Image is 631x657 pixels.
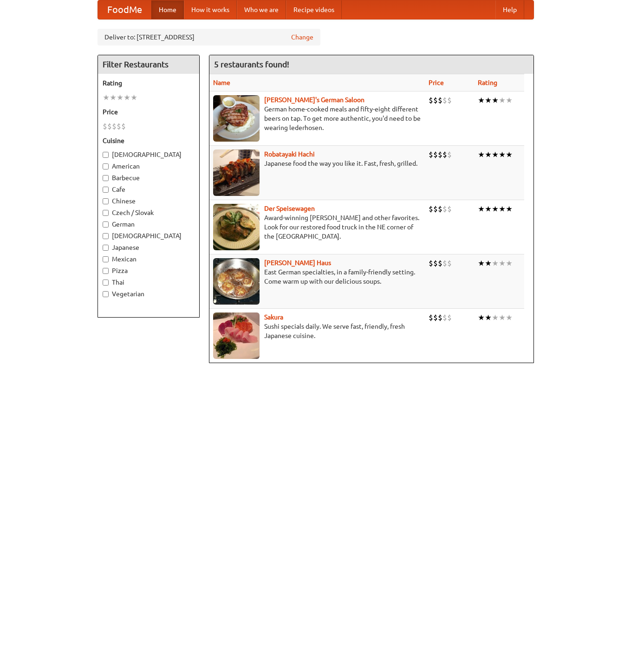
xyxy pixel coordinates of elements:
[506,258,513,268] li: ★
[442,95,447,105] li: $
[213,150,260,196] img: robatayaki.jpg
[264,150,315,158] a: Robatayaki Hachi
[103,187,109,193] input: Cafe
[506,150,513,160] li: ★
[442,204,447,214] li: $
[478,150,485,160] li: ★
[213,213,421,241] p: Award-winning [PERSON_NAME] and other favorites. Look for our restored food truck in the NE corne...
[264,313,283,321] a: Sakura
[213,258,260,305] img: kohlhaus.jpg
[103,256,109,262] input: Mexican
[213,95,260,142] img: esthers.jpg
[98,29,320,46] div: Deliver to: [STREET_ADDRESS]
[103,163,109,169] input: American
[130,92,137,103] li: ★
[103,280,109,286] input: Thai
[151,0,184,19] a: Home
[124,92,130,103] li: ★
[213,204,260,250] img: speisewagen.jpg
[213,312,260,359] img: sakura.jpg
[291,33,313,42] a: Change
[103,78,195,88] h5: Rating
[433,150,438,160] li: $
[485,150,492,160] li: ★
[103,162,195,171] label: American
[495,0,524,19] a: Help
[103,208,195,217] label: Czech / Slovak
[103,196,195,206] label: Chinese
[438,150,442,160] li: $
[447,150,452,160] li: $
[433,95,438,105] li: $
[499,150,506,160] li: ★
[214,60,289,69] ng-pluralize: 5 restaurants found!
[98,55,199,74] h4: Filter Restaurants
[438,204,442,214] li: $
[429,312,433,323] li: $
[103,173,195,182] label: Barbecue
[213,104,421,132] p: German home-cooked meals and fifty-eight different beers on tap. To get more authentic, you'd nee...
[103,198,109,204] input: Chinese
[103,136,195,145] h5: Cuisine
[98,0,151,19] a: FoodMe
[103,210,109,216] input: Czech / Slovak
[103,220,195,229] label: German
[499,95,506,105] li: ★
[492,258,499,268] li: ★
[506,312,513,323] li: ★
[429,150,433,160] li: $
[103,150,195,159] label: [DEMOGRAPHIC_DATA]
[103,254,195,264] label: Mexican
[103,266,195,275] label: Pizza
[478,204,485,214] li: ★
[286,0,342,19] a: Recipe videos
[447,312,452,323] li: $
[433,258,438,268] li: $
[506,95,513,105] li: ★
[264,259,331,267] a: [PERSON_NAME] Haus
[103,92,110,103] li: ★
[184,0,237,19] a: How it works
[112,121,117,131] li: $
[438,95,442,105] li: $
[506,204,513,214] li: ★
[478,79,497,86] a: Rating
[103,268,109,274] input: Pizza
[103,175,109,181] input: Barbecue
[110,92,117,103] li: ★
[103,152,109,158] input: [DEMOGRAPHIC_DATA]
[442,258,447,268] li: $
[264,205,315,212] a: Der Speisewagen
[213,267,421,286] p: East German specialties, in a family-friendly setting. Come warm up with our delicious soups.
[433,312,438,323] li: $
[429,95,433,105] li: $
[478,95,485,105] li: ★
[103,289,195,299] label: Vegetarian
[103,243,195,252] label: Japanese
[447,204,452,214] li: $
[447,95,452,105] li: $
[492,95,499,105] li: ★
[103,185,195,194] label: Cafe
[442,312,447,323] li: $
[117,92,124,103] li: ★
[447,258,452,268] li: $
[433,204,438,214] li: $
[103,121,107,131] li: $
[429,79,444,86] a: Price
[499,258,506,268] li: ★
[103,107,195,117] h5: Price
[485,95,492,105] li: ★
[478,312,485,323] li: ★
[485,204,492,214] li: ★
[213,79,230,86] a: Name
[264,96,364,104] a: [PERSON_NAME]'s German Saloon
[237,0,286,19] a: Who we are
[478,258,485,268] li: ★
[429,204,433,214] li: $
